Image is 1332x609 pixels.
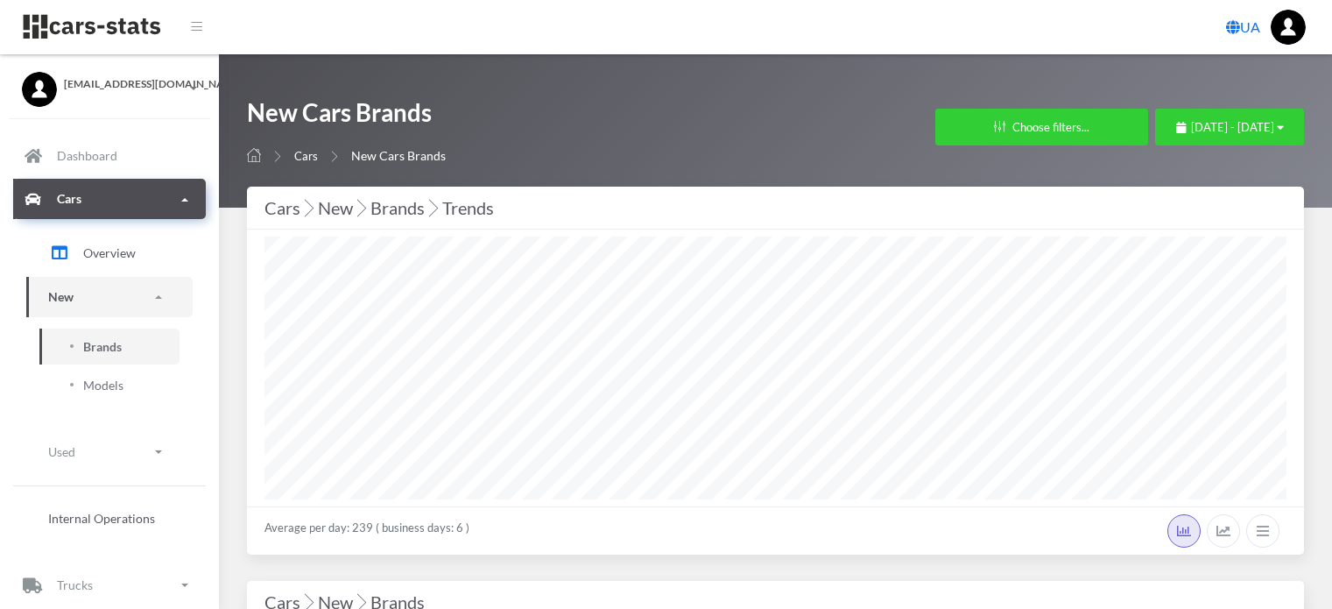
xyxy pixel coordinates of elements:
p: Used [48,441,75,463]
p: Dashboard [57,145,117,167]
span: [DATE] - [DATE] [1191,120,1274,134]
p: New [48,287,74,308]
div: Cars New Brands Trends [264,194,1286,222]
div: Average per day: 239 ( business days: 6 ) [247,506,1304,555]
a: Cars [294,149,318,163]
p: Cars [57,188,81,210]
a: Used [26,432,193,471]
h1: New Cars Brands [247,96,446,138]
span: [EMAIL_ADDRESS][DOMAIN_NAME] [64,76,197,92]
a: Internal Operations [26,500,193,536]
a: New [26,278,193,317]
button: Choose filters... [935,109,1148,145]
span: New Cars Brands [351,148,446,163]
button: [DATE] - [DATE] [1155,109,1304,145]
span: Brands [83,337,122,356]
p: Trucks [57,575,93,597]
img: navbar brand [22,13,162,40]
a: Cars [13,180,206,220]
a: UA [1219,10,1267,45]
a: Overview [26,231,193,275]
a: Models [39,367,180,403]
span: Overview [83,244,136,262]
img: ... [1271,10,1306,45]
a: Brands [39,329,180,365]
a: Dashboard [13,137,206,177]
span: Models [83,376,123,394]
a: Trucks [13,565,206,605]
a: [EMAIL_ADDRESS][DOMAIN_NAME] [22,72,197,92]
span: Internal Operations [48,509,155,528]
